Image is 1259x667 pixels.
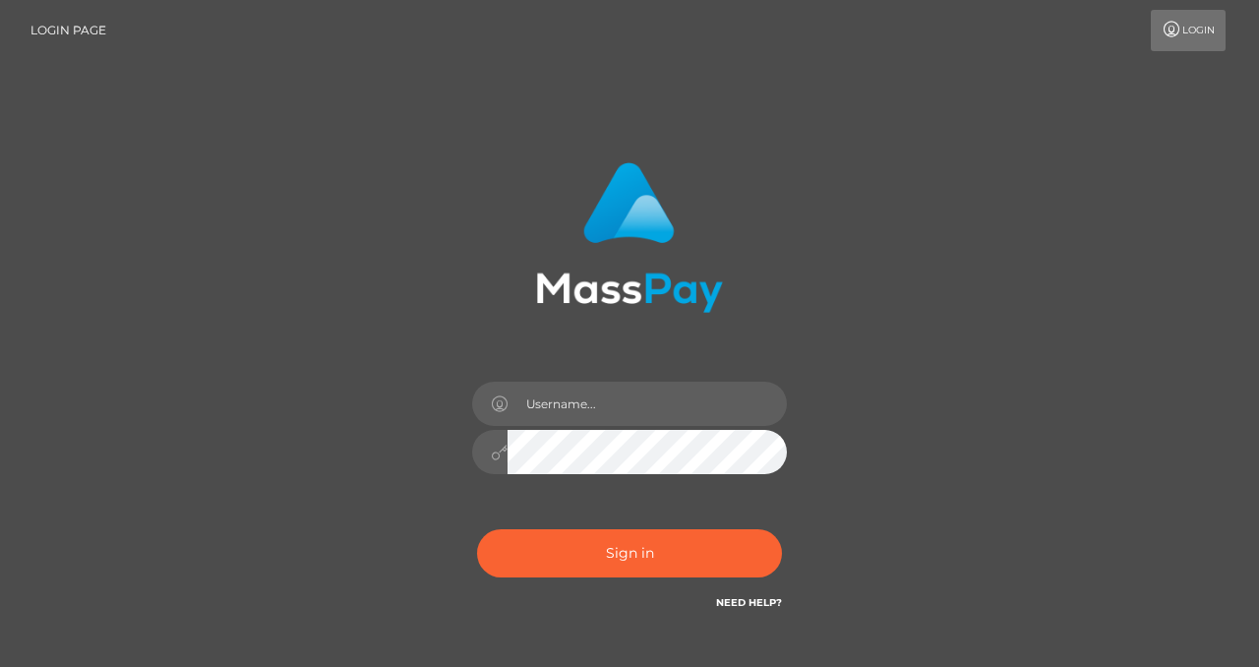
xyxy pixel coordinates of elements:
[716,596,782,609] a: Need Help?
[1151,10,1226,51] a: Login
[30,10,106,51] a: Login Page
[477,529,782,577] button: Sign in
[508,382,787,426] input: Username...
[536,162,723,313] img: MassPay Login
